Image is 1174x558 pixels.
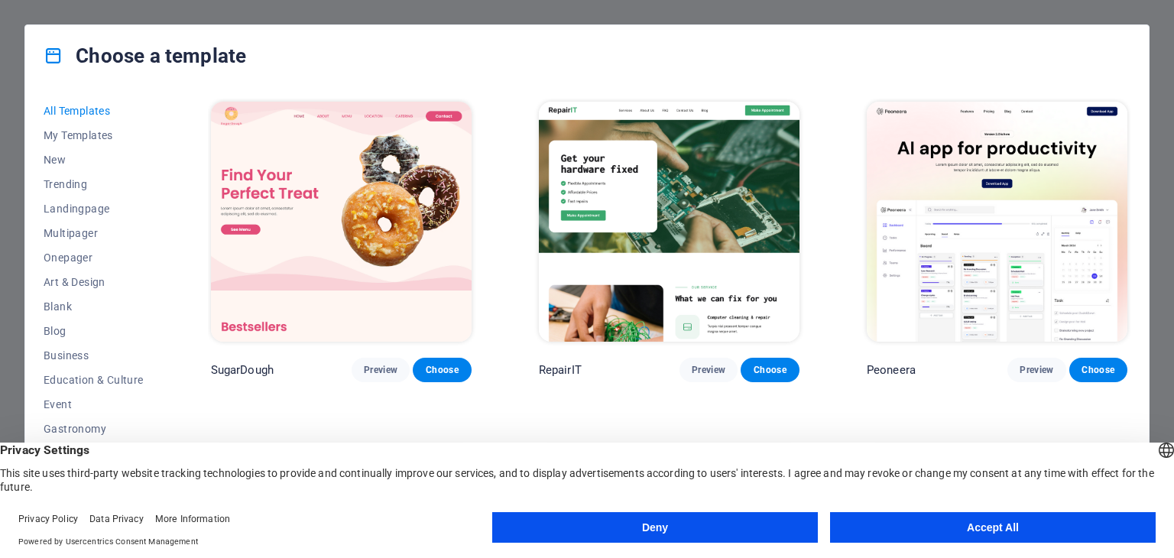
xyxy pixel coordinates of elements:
[44,300,144,313] span: Blank
[364,364,397,376] span: Preview
[44,154,144,166] span: New
[44,196,144,221] button: Landingpage
[44,325,144,337] span: Blog
[425,364,459,376] span: Choose
[413,358,471,382] button: Choose
[1069,358,1127,382] button: Choose
[44,99,144,123] button: All Templates
[44,129,144,141] span: My Templates
[44,349,144,362] span: Business
[44,319,144,343] button: Blog
[1082,364,1115,376] span: Choose
[753,364,786,376] span: Choose
[679,358,738,382] button: Preview
[692,364,725,376] span: Preview
[44,398,144,410] span: Event
[741,358,799,382] button: Choose
[1007,358,1065,382] button: Preview
[867,102,1127,342] img: Peoneera
[211,102,472,342] img: SugarDough
[352,358,410,382] button: Preview
[539,362,582,378] p: RepairIT
[44,245,144,270] button: Onepager
[44,343,144,368] button: Business
[44,105,144,117] span: All Templates
[44,178,144,190] span: Trending
[44,148,144,172] button: New
[44,123,144,148] button: My Templates
[44,270,144,294] button: Art & Design
[44,441,144,466] button: Health
[539,102,799,342] img: RepairIT
[44,276,144,288] span: Art & Design
[44,44,246,68] h4: Choose a template
[44,172,144,196] button: Trending
[44,368,144,392] button: Education & Culture
[44,294,144,319] button: Blank
[44,423,144,435] span: Gastronomy
[44,203,144,215] span: Landingpage
[44,251,144,264] span: Onepager
[44,417,144,441] button: Gastronomy
[867,362,916,378] p: Peoneera
[44,392,144,417] button: Event
[44,374,144,386] span: Education & Culture
[44,221,144,245] button: Multipager
[1020,364,1053,376] span: Preview
[44,227,144,239] span: Multipager
[211,362,274,378] p: SugarDough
